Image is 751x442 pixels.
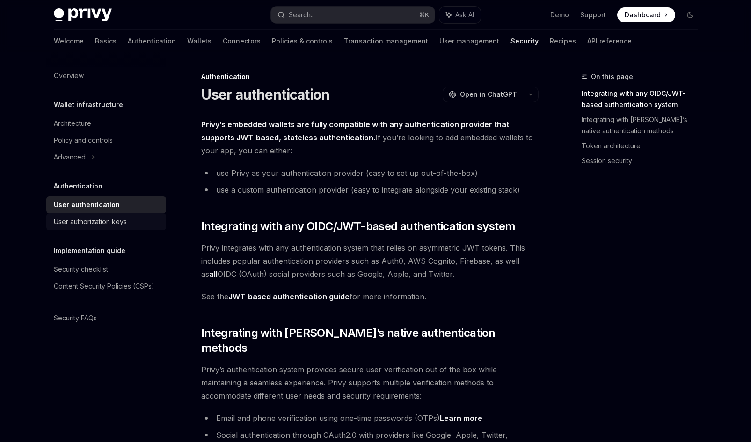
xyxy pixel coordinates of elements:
div: User authorization keys [54,216,127,227]
div: Authentication [201,72,539,81]
a: User authentication [46,196,166,213]
a: Policies & controls [272,30,333,52]
a: Wallets [187,30,211,52]
span: Integrating with [PERSON_NAME]’s native authentication methods [201,326,539,355]
div: Content Security Policies (CSPs) [54,281,154,292]
span: Privy integrates with any authentication system that relies on asymmetric JWT tokens. This includ... [201,241,539,281]
button: Toggle dark mode [683,7,698,22]
a: Learn more [440,413,482,423]
div: Search... [289,9,315,21]
h5: Authentication [54,181,102,192]
a: Connectors [223,30,261,52]
a: Security FAQs [46,310,166,326]
div: Architecture [54,118,91,129]
a: Basics [95,30,117,52]
div: Advanced [54,152,86,163]
span: Integrating with any OIDC/JWT-based authentication system [201,219,516,234]
span: If you’re looking to add embedded wallets to your app, you can either: [201,118,539,157]
a: Architecture [46,115,166,132]
a: Support [580,10,606,20]
div: User authentication [54,199,120,210]
img: dark logo [54,8,112,22]
a: Security [510,30,539,52]
a: API reference [587,30,632,52]
a: Integrating with [PERSON_NAME]’s native authentication methods [582,112,705,138]
button: Search...⌘K [271,7,435,23]
div: Security FAQs [54,312,97,324]
a: Policy and controls [46,132,166,149]
a: Session security [582,153,705,168]
div: Overview [54,70,84,81]
a: User management [439,30,499,52]
a: Dashboard [617,7,675,22]
a: Authentication [128,30,176,52]
span: Dashboard [625,10,661,20]
li: Email and phone verification using one-time passwords (OTPs) [201,412,539,425]
a: User authorization keys [46,213,166,230]
li: use Privy as your authentication provider (easy to set up out-of-the-box) [201,167,539,180]
h5: Implementation guide [54,245,125,256]
h5: Wallet infrastructure [54,99,123,110]
span: ⌘ K [419,11,429,19]
a: JWT-based authentication guide [228,292,350,302]
a: Welcome [54,30,84,52]
a: Content Security Policies (CSPs) [46,278,166,295]
a: Overview [46,67,166,84]
span: On this page [591,71,633,82]
span: Open in ChatGPT [460,90,517,99]
a: Token architecture [582,138,705,153]
span: Ask AI [455,10,474,20]
span: See the for more information. [201,290,539,303]
a: Integrating with any OIDC/JWT-based authentication system [582,86,705,112]
a: Demo [550,10,569,20]
div: Security checklist [54,264,108,275]
button: Open in ChatGPT [443,87,523,102]
strong: Privy’s embedded wallets are fully compatible with any authentication provider that supports JWT-... [201,120,509,142]
span: Privy’s authentication system provides secure user verification out of the box while maintaining ... [201,363,539,402]
h1: User authentication [201,86,330,103]
a: Security checklist [46,261,166,278]
a: Recipes [550,30,576,52]
strong: all [209,269,218,279]
div: Policy and controls [54,135,113,146]
li: use a custom authentication provider (easy to integrate alongside your existing stack) [201,183,539,196]
a: Transaction management [344,30,428,52]
button: Ask AI [439,7,481,23]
